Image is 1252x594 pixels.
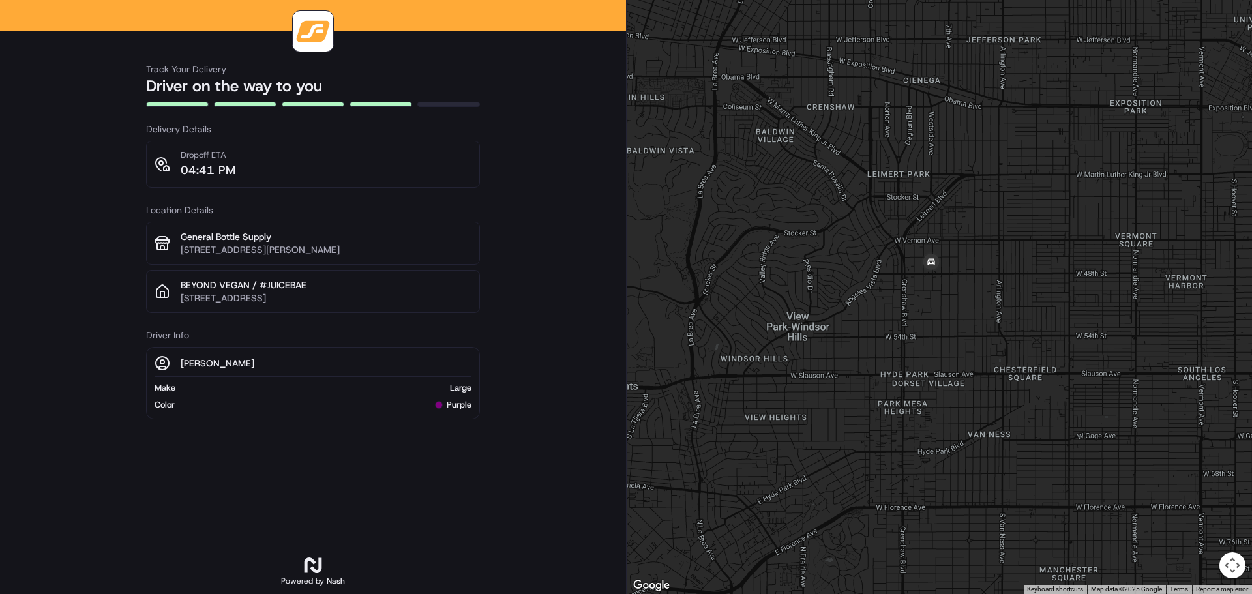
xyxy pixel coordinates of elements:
h3: Delivery Details [146,123,480,136]
a: Report a map error [1196,586,1248,593]
p: BEYOND VEGAN / #JUICEBAE [181,278,471,291]
h2: Driver on the way to you [146,76,480,97]
h3: Track Your Delivery [146,63,480,76]
span: Nash [327,576,345,586]
a: Terms [1170,586,1188,593]
h2: Powered by [281,576,345,586]
h3: Location Details [146,203,480,216]
img: logo-public_tracking_screen-VNDR-1688417501853.png [295,14,331,49]
a: Open this area in Google Maps (opens a new window) [630,577,673,594]
h3: Driver Info [146,329,480,342]
p: General Bottle Supply [181,230,471,243]
span: purple [447,399,471,411]
p: 04:41 PM [181,161,235,179]
p: [PERSON_NAME] [181,357,254,370]
span: Map data ©2025 Google [1091,586,1162,593]
p: [STREET_ADDRESS][PERSON_NAME] [181,243,471,256]
span: Make [155,382,175,394]
p: Dropoff ETA [181,149,235,161]
p: [STREET_ADDRESS] [181,291,471,304]
span: Large [450,382,471,394]
span: Color [155,399,175,411]
img: Google [630,577,673,594]
button: Keyboard shortcuts [1027,585,1083,594]
button: Map camera controls [1219,552,1245,578]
